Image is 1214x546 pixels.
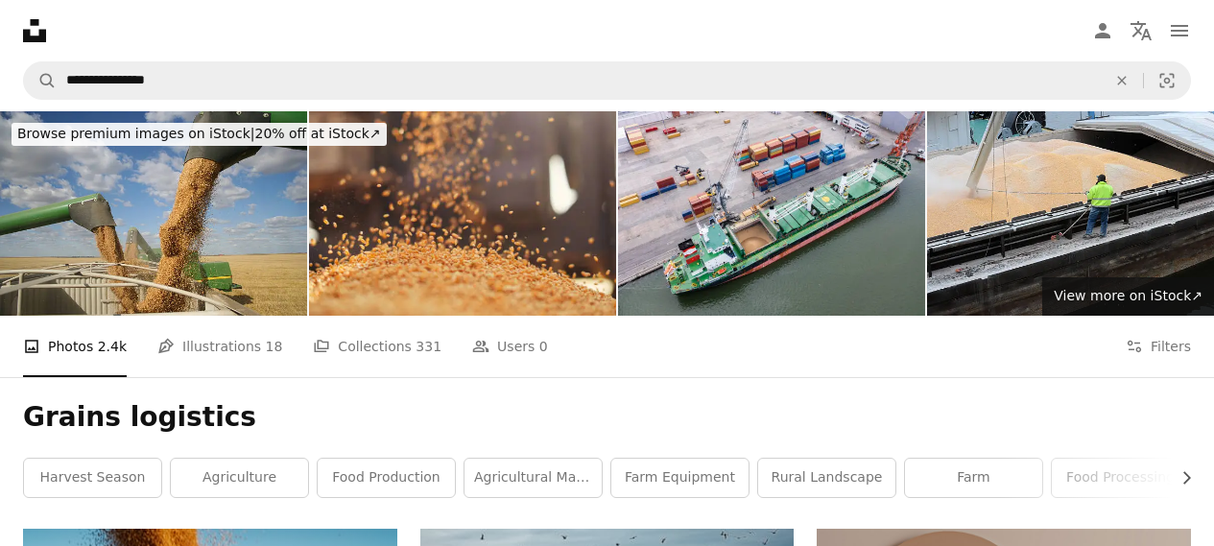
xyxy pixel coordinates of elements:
[472,316,548,377] a: Users 0
[12,123,387,146] div: 20% off at iStock ↗
[313,316,441,377] a: Collections 331
[1160,12,1199,50] button: Menu
[416,336,441,357] span: 331
[24,459,161,497] a: harvest season
[1083,12,1122,50] a: Log in / Sign up
[24,62,57,99] button: Search Unsplash
[23,19,46,42] a: Home — Unsplash
[464,459,602,497] a: agricultural machinery
[17,126,254,141] span: Browse premium images on iStock |
[1144,62,1190,99] button: Visual search
[611,459,749,497] a: farm equipment
[758,459,895,497] a: rural landscape
[1054,288,1202,303] span: View more on iStock ↗
[318,459,455,497] a: food production
[309,111,616,316] img: Wheat seeds falling from tractor machine on the ground. Heap of wheat grains close up shot in field.
[1126,316,1191,377] button: Filters
[23,400,1191,435] h1: Grains logistics
[1101,62,1143,99] button: Clear
[539,336,548,357] span: 0
[1042,277,1214,316] a: View more on iStock↗
[266,336,283,357] span: 18
[23,61,1191,100] form: Find visuals sitewide
[1052,459,1189,497] a: food processing
[1122,12,1160,50] button: Language
[1169,459,1191,497] button: scroll list to the right
[171,459,308,497] a: agriculture
[157,316,282,377] a: Illustrations 18
[618,111,925,316] img: Aerial view of a large cargo ship loading grain.
[905,459,1042,497] a: farm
